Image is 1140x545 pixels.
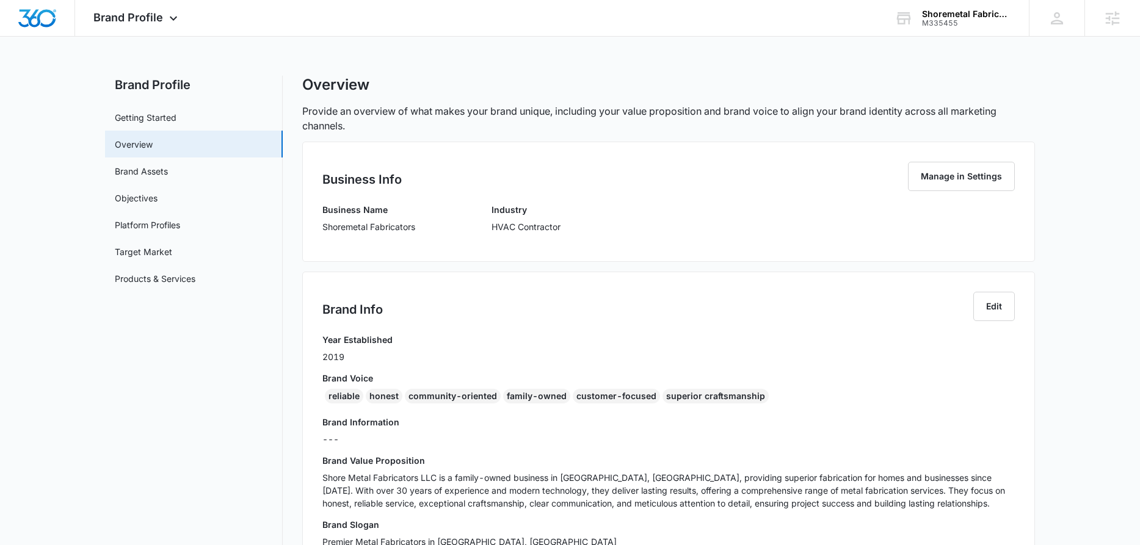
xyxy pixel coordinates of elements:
h3: Brand Information [322,416,1015,428]
p: Shore Metal Fabricators LLC is a family-owned business in [GEOGRAPHIC_DATA], [GEOGRAPHIC_DATA], p... [322,471,1015,510]
h3: Brand Slogan [322,518,1015,531]
div: reliable [325,389,363,403]
a: Platform Profiles [115,218,180,231]
div: account id [922,19,1011,27]
h3: Year Established [322,333,393,346]
span: Brand Profile [93,11,163,24]
a: Brand Assets [115,165,168,178]
div: family-owned [503,389,570,403]
p: Shoremetal Fabricators [322,220,415,233]
h2: Brand Info [322,300,383,319]
div: honest [366,389,402,403]
h2: Business Info [322,170,402,189]
p: Provide an overview of what makes your brand unique, including your value proposition and brand v... [302,104,1035,133]
a: Objectives [115,192,158,204]
button: Manage in Settings [908,162,1015,191]
button: Edit [973,292,1015,321]
h2: Brand Profile [105,76,283,94]
h3: Business Name [322,203,415,216]
div: community-oriented [405,389,501,403]
a: Overview [115,138,153,151]
a: Getting Started [115,111,176,124]
p: --- [322,433,1015,446]
a: Target Market [115,245,172,258]
p: HVAC Contractor [492,220,561,233]
h3: Brand Value Proposition [322,454,1015,467]
h3: Industry [492,203,561,216]
h3: Brand Voice [322,372,1015,384]
div: superior craftsmanship [663,389,769,403]
div: customer-focused [573,389,660,403]
p: 2019 [322,350,393,363]
div: account name [922,9,1011,19]
a: Products & Services [115,272,195,285]
h1: Overview [302,76,369,94]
